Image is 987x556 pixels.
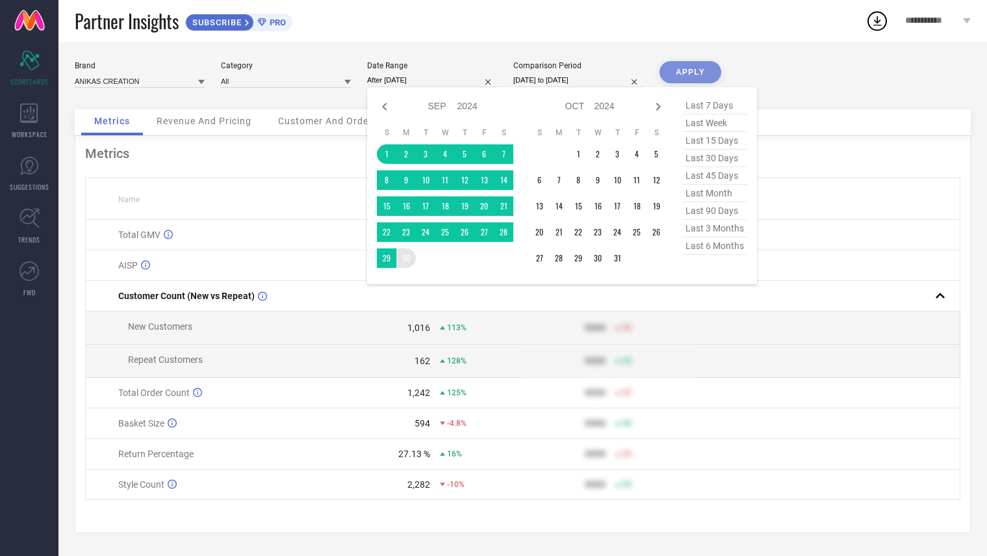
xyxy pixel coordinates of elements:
[377,196,396,216] td: Sun Sep 15 2024
[435,196,455,216] td: Wed Sep 18 2024
[128,354,203,365] span: Repeat Customers
[530,127,549,138] th: Sunday
[415,418,430,429] div: 594
[569,248,588,268] td: Tue Oct 29 2024
[627,144,647,164] td: Fri Oct 04 2024
[474,127,494,138] th: Friday
[118,479,164,490] span: Style Count
[647,196,666,216] td: Sat Oct 19 2024
[494,196,513,216] td: Sat Sep 21 2024
[530,170,549,190] td: Sun Oct 06 2024
[118,291,255,301] span: Customer Count (New vs Repeat)
[585,449,606,459] div: 9999
[513,61,643,70] div: Comparison Period
[608,144,627,164] td: Thu Oct 03 2024
[627,170,647,190] td: Fri Oct 11 2024
[569,222,588,242] td: Tue Oct 22 2024
[455,170,474,190] td: Thu Sep 12 2024
[682,220,747,237] span: last 3 months
[622,419,632,428] span: 50
[647,170,666,190] td: Sat Oct 12 2024
[435,170,455,190] td: Wed Sep 11 2024
[530,248,549,268] td: Sun Oct 27 2024
[447,449,462,458] span: 16%
[622,356,632,365] span: 50
[588,144,608,164] td: Wed Oct 02 2024
[416,196,435,216] td: Tue Sep 17 2024
[474,222,494,242] td: Fri Sep 27 2024
[682,150,747,167] span: last 30 days
[377,99,392,114] div: Previous month
[118,195,140,204] span: Name
[585,479,606,490] div: 9999
[278,116,378,126] span: Customer And Orders
[75,61,205,70] div: Brand
[627,222,647,242] td: Fri Oct 25 2024
[396,170,416,190] td: Mon Sep 09 2024
[18,235,40,245] span: TRENDS
[118,260,138,271] span: AISP
[622,323,632,332] span: 50
[266,18,286,27] span: PRO
[407,388,430,398] div: 1,242
[407,323,430,333] div: 1,016
[435,222,455,242] td: Wed Sep 25 2024
[221,61,351,70] div: Category
[865,9,889,33] div: Open download list
[396,196,416,216] td: Mon Sep 16 2024
[513,73,643,87] input: Select comparison period
[569,170,588,190] td: Tue Oct 08 2024
[622,480,632,489] span: 50
[12,129,47,139] span: WORKSPACE
[647,127,666,138] th: Saturday
[569,127,588,138] th: Tuesday
[622,449,632,458] span: 50
[650,99,666,114] div: Next month
[494,170,513,190] td: Sat Sep 14 2024
[118,230,160,240] span: Total GMV
[10,77,49,86] span: SCORECARDS
[569,144,588,164] td: Tue Oct 01 2024
[682,97,747,114] span: last 7 days
[118,418,164,429] span: Basket Size
[474,144,494,164] td: Fri Sep 06 2024
[455,144,474,164] td: Thu Sep 05 2024
[608,196,627,216] td: Thu Oct 17 2024
[608,248,627,268] td: Thu Oct 31 2024
[647,144,666,164] td: Sat Oct 05 2024
[494,144,513,164] td: Sat Sep 07 2024
[608,127,627,138] th: Thursday
[588,127,608,138] th: Wednesday
[608,170,627,190] td: Thu Oct 10 2024
[447,419,467,428] span: -4.8%
[588,170,608,190] td: Wed Oct 09 2024
[186,18,245,27] span: SUBSCRIBE
[455,127,474,138] th: Thursday
[185,10,292,31] a: SUBSCRIBEPRO
[396,127,416,138] th: Monday
[549,127,569,138] th: Monday
[627,196,647,216] td: Fri Oct 18 2024
[585,418,606,429] div: 9999
[585,323,606,333] div: 9999
[682,202,747,220] span: last 90 days
[416,170,435,190] td: Tue Sep 10 2024
[494,222,513,242] td: Sat Sep 28 2024
[377,144,396,164] td: Sun Sep 01 2024
[494,127,513,138] th: Saturday
[398,449,430,459] div: 27.13 %
[157,116,251,126] span: Revenue And Pricing
[118,449,194,459] span: Return Percentage
[585,388,606,398] div: 9999
[10,182,49,192] span: SUGGESTIONS
[377,170,396,190] td: Sun Sep 08 2024
[377,127,396,138] th: Sunday
[447,356,467,365] span: 128%
[367,73,497,87] input: Select date range
[416,144,435,164] td: Tue Sep 03 2024
[85,146,960,161] div: Metrics
[367,61,497,70] div: Date Range
[627,127,647,138] th: Friday
[416,222,435,242] td: Tue Sep 24 2024
[569,196,588,216] td: Tue Oct 15 2024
